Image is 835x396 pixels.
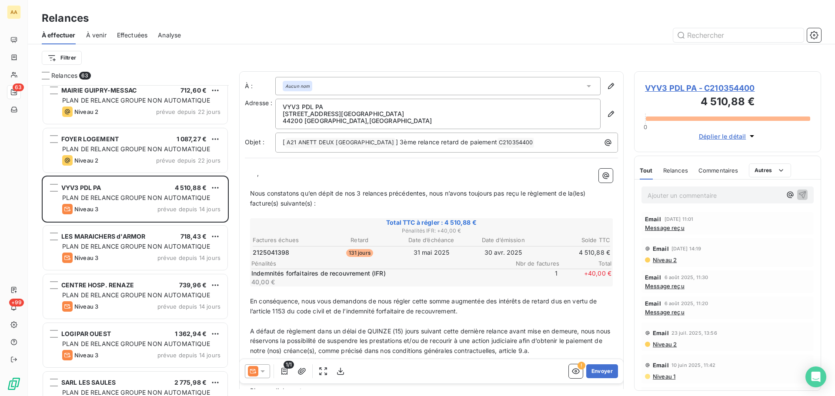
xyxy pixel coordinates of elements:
[284,361,294,369] span: 1/1
[257,170,259,177] span: ,
[645,224,685,231] span: Message reçu
[283,117,593,124] p: 44200 [GEOGRAPHIC_DATA] , [GEOGRAPHIC_DATA]
[42,51,82,65] button: Filtrer
[653,362,669,369] span: Email
[540,248,611,257] td: 4 510,88 €
[663,167,688,174] span: Relances
[507,260,559,267] span: Nbr de factures
[51,71,77,80] span: Relances
[42,85,229,396] div: grid
[62,145,210,153] span: PLAN DE RELANCE GROUPE NON AUTOMATIQUE
[645,274,661,281] span: Email
[42,10,89,26] h3: Relances
[62,97,210,104] span: PLAN DE RELANCE GROUPE NON AUTOMATIQUE
[251,260,507,267] span: Pénalités
[74,108,98,115] span: Niveau 2
[665,216,694,222] span: [DATE] 11:01
[61,135,119,143] span: FOYER LOGEMENT
[62,389,210,396] span: PLAN DE RELANCE GROUPE NON AUTOMATIQUE
[396,138,497,146] span: ] 3ème relance retard de paiement
[42,31,76,40] span: À effectuer
[645,309,685,316] span: Message reçu
[157,352,220,359] span: prévue depuis 14 jours
[156,108,220,115] span: prévue depuis 22 jours
[645,216,661,223] span: Email
[61,184,101,191] span: VYV3 PDL PA
[805,366,826,387] div: Open Intercom Messenger
[468,236,539,245] th: Date d’émission
[179,281,207,289] span: 739,96 €
[645,82,810,94] span: VYV3 PDL PA - C210354400
[74,157,98,164] span: Niveau 2
[498,138,534,148] span: C210354400
[61,87,137,94] span: MAIRIE GUIPRY-MESSAC
[175,330,207,337] span: 1 362,94 €
[180,87,207,94] span: 712,60 €
[250,190,587,207] span: Nous constatons qu’en dépit de nos 3 relances précédentes, nous n’avons toujours pas reçu le règl...
[652,256,677,263] span: Niveau 2
[671,330,717,336] span: 23 juil. 2025, 13:56
[652,341,677,348] span: Niveau 2
[346,249,373,257] span: 131 jours
[586,364,618,378] button: Envoyer
[645,283,685,290] span: Message reçu
[559,260,611,267] span: Total
[645,300,661,307] span: Email
[252,236,323,245] th: Factures échues
[156,157,220,164] span: prévue depuis 22 jours
[13,83,24,91] span: 63
[62,243,210,250] span: PLAN DE RELANCE GROUPE NON AUTOMATIQUE
[651,390,678,396] span: 2 juin 2025
[665,275,708,280] span: 6 août 2025, 11:30
[62,340,210,347] span: PLAN DE RELANCE GROUPE NON AUTOMATIQUE
[117,31,148,40] span: Effectuées
[180,233,207,240] span: 718,43 €
[157,303,220,310] span: prévue depuis 14 jours
[698,167,738,174] span: Commentaires
[251,278,504,286] p: 40,00 €
[653,245,669,252] span: Email
[699,132,746,141] span: Déplier le détail
[645,94,810,111] h3: 4 510,88 €
[283,138,285,146] span: [
[283,110,593,117] p: [STREET_ADDRESS][GEOGRAPHIC_DATA]
[559,269,611,286] span: + 40,00 €
[285,83,310,89] em: Aucun nom
[74,206,98,213] span: Niveau 3
[285,138,395,148] span: A21 ANETT DEUX [GEOGRAPHIC_DATA]
[174,379,207,386] span: 2 775,98 €
[251,227,611,235] span: Pénalités IFR : + 40,00 €
[505,269,558,286] span: 1
[245,138,264,146] span: Objet :
[79,72,90,80] span: 63
[61,281,134,289] span: CENTRE HOSP. RENAZE
[7,5,21,19] div: AA
[62,291,210,299] span: PLAN DE RELANCE GROUPE NON AUTOMATIQUE
[671,363,716,368] span: 10 juin 2025, 11:42
[644,123,647,130] span: 0
[7,377,21,391] img: Logo LeanPay
[640,167,653,174] span: Tout
[696,131,759,141] button: Déplier le détail
[396,248,467,257] td: 31 mai 2025
[74,352,98,359] span: Niveau 3
[61,330,111,337] span: LOGIPAR OUEST
[468,248,539,257] td: 30 avr. 2025
[250,297,599,315] span: En conséquence, nous vous demandons de nous régler cette somme augmentée des intérêts de retard d...
[324,236,395,245] th: Retard
[74,303,98,310] span: Niveau 3
[652,373,675,380] span: Niveau 1
[671,246,701,251] span: [DATE] 14:19
[86,31,107,40] span: À venir
[175,184,207,191] span: 4 510,88 €
[653,329,669,336] span: Email
[665,301,708,306] span: 6 août 2025, 11:20
[251,269,504,278] p: Indemnités forfaitaires de recouvrement (IFR)
[9,299,24,306] span: +99
[61,379,116,386] span: SARL LES SAULES
[61,233,145,240] span: LES MARAICHERS d'ARMOR
[250,327,612,355] span: A défaut de règlement dans un délai de QUINZE (15) jours suivant cette dernière relance avant mis...
[250,387,304,394] span: Bien cordialement.
[245,82,275,90] label: À :
[74,254,98,261] span: Niveau 3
